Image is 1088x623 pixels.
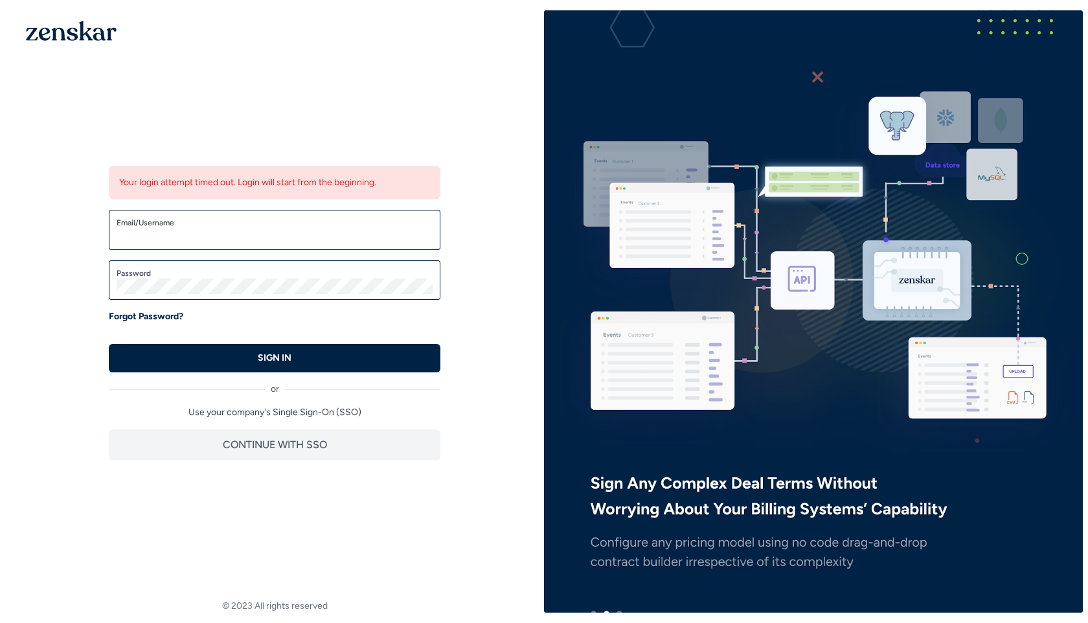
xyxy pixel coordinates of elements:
[109,372,440,396] div: or
[258,352,291,365] p: SIGN IN
[5,600,544,613] footer: © 2023 All rights reserved
[109,310,183,323] a: Forgot Password?
[109,344,440,372] button: SIGN IN
[109,406,440,419] p: Use your company's Single Sign-On (SSO)
[117,268,433,278] label: Password
[26,21,117,41] img: 1OGAJ2xQqyY4LXKgY66KYq0eOWRCkrZdAb3gUhuVAqdWPZE9SRJmCz+oDMSn4zDLXe31Ii730ItAGKgCKgCCgCikA4Av8PJUP...
[109,429,440,460] button: CONTINUE WITH SSO
[109,166,440,199] div: Your login attempt timed out. Login will start from the beginning.
[117,218,433,228] label: Email/Username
